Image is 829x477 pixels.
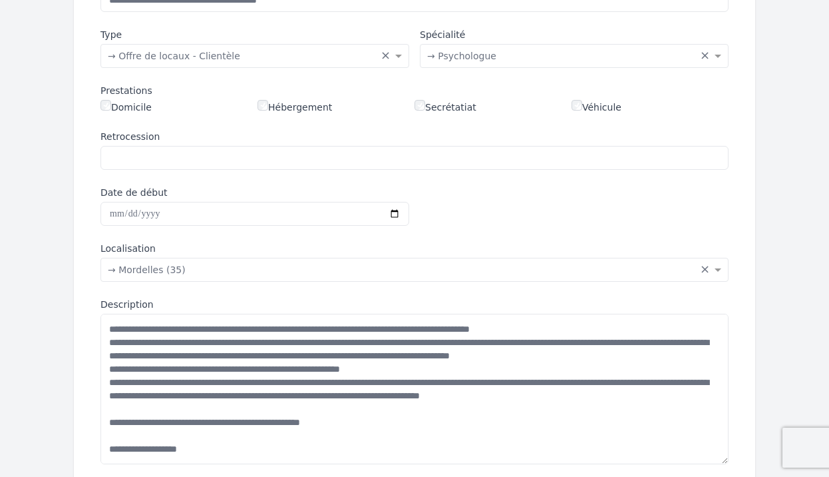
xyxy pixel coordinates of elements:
[100,100,152,114] label: Domicile
[572,100,582,111] input: Véhicule
[257,100,332,114] label: Hébergement
[700,49,711,63] span: Clear all
[100,84,729,97] div: Prestations
[100,242,729,255] label: Localisation
[420,28,729,41] label: Spécialité
[414,100,425,111] input: Secrétatiat
[414,100,476,114] label: Secrétatiat
[100,100,111,111] input: Domicile
[700,263,711,276] span: Clear all
[257,100,268,111] input: Hébergement
[381,49,392,63] span: Clear all
[572,100,621,114] label: Véhicule
[100,130,729,143] label: Retrocession
[100,186,409,199] label: Date de début
[100,28,409,41] label: Type
[100,298,729,311] label: Description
